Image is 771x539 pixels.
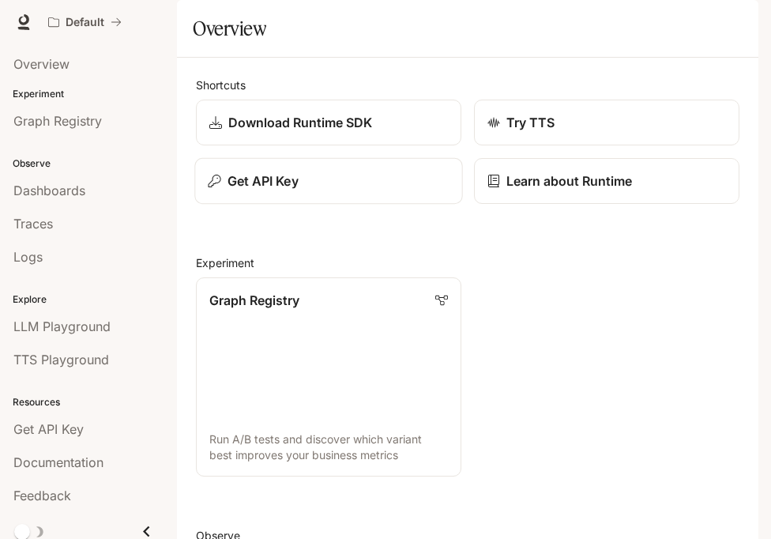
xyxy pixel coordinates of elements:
[209,432,448,463] p: Run A/B tests and discover which variant best improves your business metrics
[506,171,632,190] p: Learn about Runtime
[228,113,372,132] p: Download Runtime SDK
[196,100,461,145] a: Download Runtime SDK
[474,158,739,204] a: Learn about Runtime
[66,16,104,29] p: Default
[196,77,739,93] h2: Shortcuts
[194,158,462,205] button: Get API Key
[196,254,739,271] h2: Experiment
[196,277,461,477] a: Graph RegistryRun A/B tests and discover which variant best improves your business metrics
[41,6,129,38] button: All workspaces
[474,100,739,145] a: Try TTS
[193,13,266,44] h1: Overview
[228,171,299,190] p: Get API Key
[209,291,299,310] p: Graph Registry
[506,113,555,132] p: Try TTS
